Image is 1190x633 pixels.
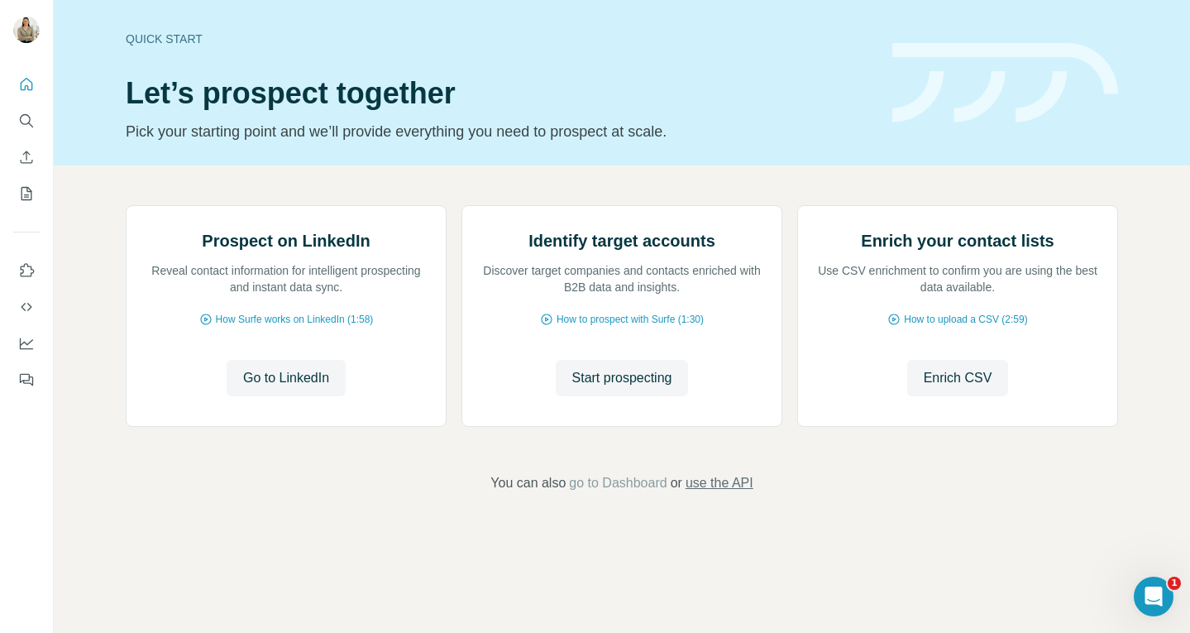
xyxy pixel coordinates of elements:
iframe: Intercom live chat [1134,577,1173,616]
span: How to upload a CSV (2:59) [904,312,1027,327]
p: Use CSV enrichment to confirm you are using the best data available. [815,262,1101,295]
button: Go to LinkedIn [227,360,346,396]
span: Go to LinkedIn [243,368,329,388]
span: How to prospect with Surfe (1:30) [557,312,704,327]
p: Discover target companies and contacts enriched with B2B data and insights. [479,262,765,295]
button: Quick start [13,70,40,99]
h2: Identify target accounts [528,229,715,252]
span: How Surfe works on LinkedIn (1:58) [216,312,374,327]
img: Avatar [13,17,40,43]
button: Enrich CSV [907,360,1009,396]
span: Start prospecting [572,368,672,388]
button: My lists [13,179,40,209]
img: banner [892,43,1118,123]
button: use the API [686,473,753,493]
h2: Enrich your contact lists [861,229,1054,252]
p: Reveal contact information for intelligent prospecting and instant data sync. [143,262,429,295]
span: or [671,473,682,493]
div: Quick start [126,31,872,47]
button: Use Surfe API [13,292,40,322]
p: Pick your starting point and we’ll provide everything you need to prospect at scale. [126,120,872,143]
button: Search [13,106,40,136]
button: Feedback [13,365,40,395]
span: You can also [490,473,566,493]
span: 1 [1168,577,1181,590]
button: go to Dashboard [569,473,667,493]
h1: Let’s prospect together [126,77,872,110]
h2: Prospect on LinkedIn [202,229,370,252]
button: Dashboard [13,328,40,358]
span: Enrich CSV [924,368,992,388]
button: Enrich CSV [13,142,40,172]
button: Start prospecting [556,360,689,396]
button: Use Surfe on LinkedIn [13,256,40,285]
